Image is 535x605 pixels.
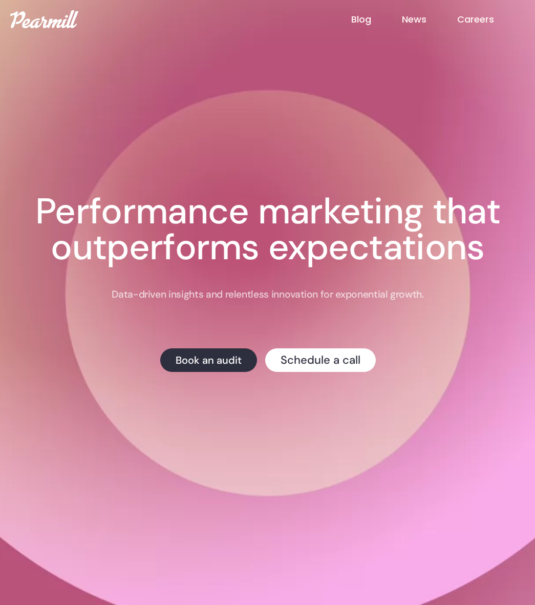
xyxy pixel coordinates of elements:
[112,288,423,301] p: Data-driven insights and relentless innovation for exponential growth.
[402,13,457,26] a: News
[265,348,375,372] a: Schedule a call
[457,13,525,26] a: Careers
[10,10,78,28] img: Pearmill logo
[351,13,402,26] a: Blog
[160,348,256,372] a: Book an audit
[3,194,532,265] h1: Performance marketing that outperforms expectations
